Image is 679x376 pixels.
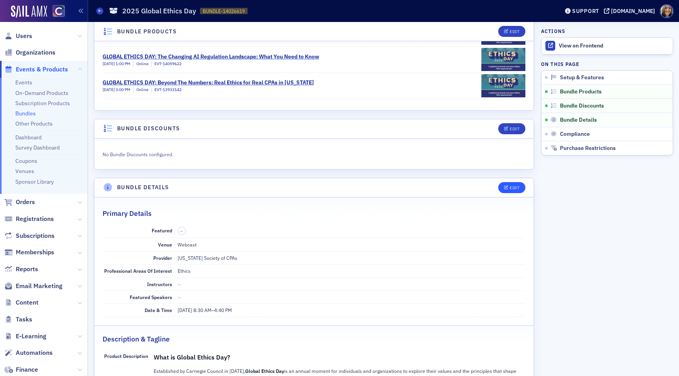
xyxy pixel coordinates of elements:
div: Ethics [178,267,191,274]
span: Email Marketing [16,282,62,290]
a: Registrations [4,215,54,223]
div: Edit [510,29,519,34]
span: [DATE] [103,87,116,92]
time: 8:30 AM [193,307,211,313]
div: Online [133,87,149,93]
div: EVT-13933142 [151,87,182,93]
span: [DATE] [178,307,192,313]
div: Support [572,7,599,15]
a: E-Learning [4,332,46,341]
div: GLOBAL ETHICS DAY: The Changing AI Regulation Landscape: What You Need to Know [103,53,319,61]
div: Edit [510,127,519,131]
a: Dashboard [15,134,42,141]
div: GLOBAL ETHICS DAY: Beyond The Numbers: Real Ethics for Real CPAs in [US_STATE] [103,78,314,87]
a: Events [15,79,32,86]
h3: What is Global Ethics Day? [154,352,524,362]
div: [DOMAIN_NAME] [611,7,655,15]
a: GLOBAL ETHICS DAY: The Changing AI Regulation Landscape: What You Need to Know[DATE] 1:00 PMOnlin... [103,47,525,73]
span: Bundle Products [560,88,602,95]
span: Bundle Details [560,117,597,124]
h4: Bundle Details [117,183,169,192]
a: Venues [15,168,34,175]
h4: Bundle Products [117,27,177,36]
div: Edit [510,186,519,190]
button: Edit [498,123,525,134]
span: Registrations [16,215,54,223]
a: Memberships [4,248,54,257]
span: Professional Areas Of Interest [104,268,172,274]
a: Events & Products [4,65,68,74]
span: Orders [16,198,35,206]
h4: On this page [541,60,673,68]
span: Events & Products [16,65,68,74]
span: [US_STATE] Society of CPAs [178,255,237,261]
span: E-Learning [16,332,46,341]
span: Memberships [16,248,54,257]
span: Users [16,32,32,40]
a: Email Marketing [4,282,62,290]
button: Edit [498,182,525,193]
span: Automations [16,349,53,357]
a: Subscription Products [15,100,70,107]
div: Online [133,61,149,67]
a: Coupons [15,157,37,164]
span: Featured Speakers [130,294,172,300]
span: BUNDLE-14026619 [203,8,245,15]
span: Webcast [178,241,196,248]
a: Survey Dashboard [15,144,60,151]
span: Product Description [104,353,148,359]
a: GLOBAL ETHICS DAY: Beyond The Numbers: Real Ethics for Real CPAs in [US_STATE][DATE] 3:00 PMOnlin... [103,73,525,99]
a: View on Frontend [541,38,673,54]
span: Featured [152,227,172,234]
button: [DOMAIN_NAME] [604,8,658,14]
a: Automations [4,349,53,357]
span: Reports [16,265,38,274]
a: Users [4,32,32,40]
span: Compliance [560,131,590,138]
span: Subscriptions [16,232,55,240]
strong: Global Ethics Day [245,368,284,374]
span: – [178,307,232,313]
a: On-Demand Products [15,89,68,97]
span: 3:00 PM [116,87,130,92]
a: Other Products [15,120,53,127]
span: Instructors [147,281,172,287]
img: SailAMX [11,5,47,18]
div: EVT-14059622 [151,61,182,67]
span: Finance [16,365,38,374]
a: Tasks [4,315,32,324]
a: Reports [4,265,38,274]
a: Content [4,298,39,307]
h4: Bundle Discounts [117,124,180,133]
span: Tasks [16,315,32,324]
a: Orders [4,198,35,206]
h2: Primary Details [103,208,152,219]
a: Finance [4,365,38,374]
time: 4:40 PM [214,307,232,313]
a: Bundles [15,110,36,117]
button: Edit [498,26,525,37]
span: — [178,294,182,300]
span: – [180,228,183,234]
span: 1:00 PM [116,61,130,66]
span: Setup & Features [560,74,604,81]
a: Subscriptions [4,232,55,240]
a: Organizations [4,48,55,57]
span: Date & Time [145,307,172,313]
h2: Description & Tagline [103,334,170,344]
span: Organizations [16,48,55,57]
h1: 2025 Global Ethics Day [122,6,196,16]
span: — [178,281,182,287]
div: No Bundle Discounts configured. [103,150,367,158]
div: View on Frontend [559,42,669,49]
span: Provider [153,255,172,261]
span: Venue [158,241,172,248]
span: Profile [660,4,673,18]
span: [DATE] [103,61,116,66]
h4: Actions [541,27,565,35]
a: Sponsor Library [15,178,54,185]
span: Content [16,298,39,307]
span: Purchase Restrictions [560,145,616,152]
img: SailAMX [53,5,65,17]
